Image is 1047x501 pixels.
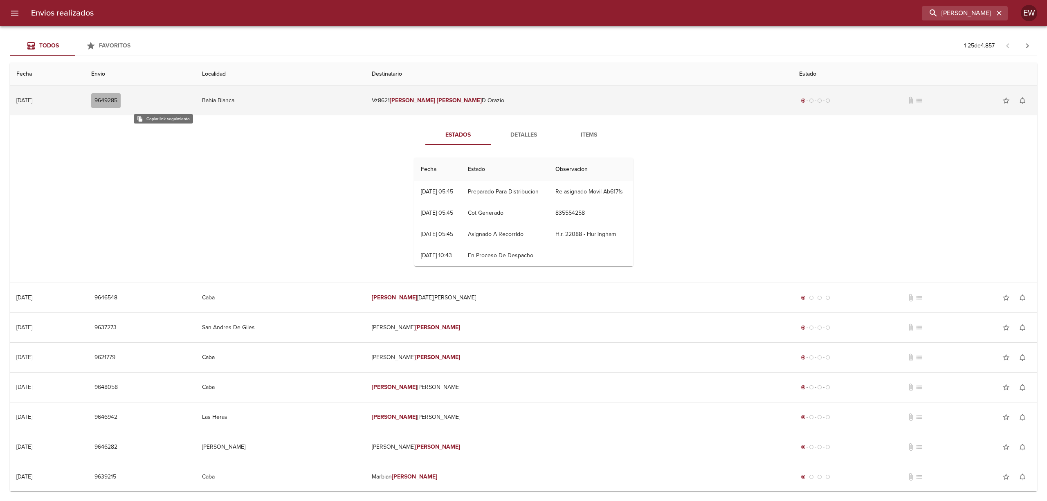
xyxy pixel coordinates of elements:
td: Caba [195,462,365,492]
span: star_border [1002,473,1010,481]
em: [PERSON_NAME] [372,294,417,301]
span: radio_button_checked [801,98,806,103]
div: Tabs Envios [10,36,141,56]
button: 9646548 [91,290,121,306]
td: Caba [195,283,365,312]
em: [PERSON_NAME] [372,413,417,420]
td: Marbian [365,462,793,492]
span: Detalles [496,130,551,140]
div: Generado [799,383,832,391]
td: Preparado Para Distribucion [461,181,549,202]
span: 9646548 [94,293,117,303]
span: radio_button_unchecked [817,415,822,420]
span: No tiene documentos adjuntos [907,353,915,362]
span: No tiene documentos adjuntos [907,443,915,451]
span: radio_button_unchecked [825,325,830,330]
span: radio_button_checked [801,295,806,300]
div: Generado [799,324,832,332]
span: star_border [1002,443,1010,451]
span: radio_button_unchecked [817,385,822,390]
span: No tiene documentos adjuntos [907,383,915,391]
div: [DATE] 05:45 [421,209,453,216]
span: No tiene pedido asociado [915,353,923,362]
td: 835554258 [549,202,633,224]
button: Agregar a favoritos [998,439,1014,455]
em: [PERSON_NAME] [390,97,435,104]
span: No tiene pedido asociado [915,443,923,451]
div: [DATE] [16,384,32,391]
em: [PERSON_NAME] [372,384,417,391]
span: Favoritos [99,42,130,49]
span: No tiene documentos adjuntos [907,413,915,421]
input: buscar [922,6,994,20]
div: Generado [799,353,832,362]
em: [PERSON_NAME] [415,443,461,450]
button: 9649285 [91,93,121,108]
th: Observacion [549,158,633,181]
button: Agregar a favoritos [998,290,1014,306]
th: Estado [461,158,549,181]
td: Las Heras [195,402,365,432]
table: Tabla de seguimiento [414,158,633,266]
div: [DATE] [16,443,32,450]
td: [PERSON_NAME] [365,402,793,432]
button: 9639215 [91,470,119,485]
span: 9639215 [94,472,116,482]
div: [DATE] [16,354,32,361]
p: 1 - 25 de 4.857 [964,42,995,50]
td: Vz8621 D Orazio [365,86,793,115]
span: radio_button_unchecked [809,98,814,103]
span: Pagina siguiente [1018,36,1037,56]
span: Pagina anterior [998,41,1018,49]
span: star_border [1002,413,1010,421]
span: notifications_none [1018,383,1027,391]
button: Agregar a favoritos [998,319,1014,336]
span: star_border [1002,383,1010,391]
span: radio_button_unchecked [825,445,830,449]
div: Generado [799,443,832,451]
div: [DATE] 05:45 [421,231,453,238]
td: Cot Generado [461,202,549,224]
td: [DATE][PERSON_NAME] [365,283,793,312]
span: notifications_none [1018,324,1027,332]
div: [DATE] [16,324,32,331]
button: 9646942 [91,410,121,425]
span: radio_button_unchecked [817,98,822,103]
button: Activar notificaciones [1014,379,1031,395]
td: Caba [195,373,365,402]
span: radio_button_unchecked [825,295,830,300]
button: menu [5,3,25,23]
span: radio_button_checked [801,355,806,360]
span: 9648058 [94,382,118,393]
span: No tiene documentos adjuntos [907,473,915,481]
span: No tiene pedido asociado [915,97,923,105]
button: Agregar a favoritos [998,379,1014,395]
span: Items [561,130,617,140]
span: notifications_none [1018,294,1027,302]
div: Generado [799,97,832,105]
div: Generado [799,413,832,421]
span: notifications_none [1018,353,1027,362]
span: radio_button_unchecked [809,415,814,420]
td: [PERSON_NAME] [365,432,793,462]
span: radio_button_unchecked [809,385,814,390]
div: Abrir información de usuario [1021,5,1037,21]
button: 9621779 [91,350,119,365]
span: 9649285 [94,96,117,106]
td: San Andres De Giles [195,313,365,342]
span: radio_button_unchecked [817,355,822,360]
button: Activar notificaciones [1014,290,1031,306]
button: Activar notificaciones [1014,409,1031,425]
span: radio_button_unchecked [809,474,814,479]
em: [PERSON_NAME] [415,324,461,331]
em: [PERSON_NAME] [437,97,482,104]
span: radio_button_unchecked [809,445,814,449]
em: [PERSON_NAME] [392,473,437,480]
span: 9621779 [94,353,115,363]
div: EW [1021,5,1037,21]
span: radio_button_unchecked [825,474,830,479]
span: radio_button_checked [801,445,806,449]
span: radio_button_unchecked [809,325,814,330]
button: Agregar a favoritos [998,469,1014,485]
th: Fecha [10,63,85,86]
